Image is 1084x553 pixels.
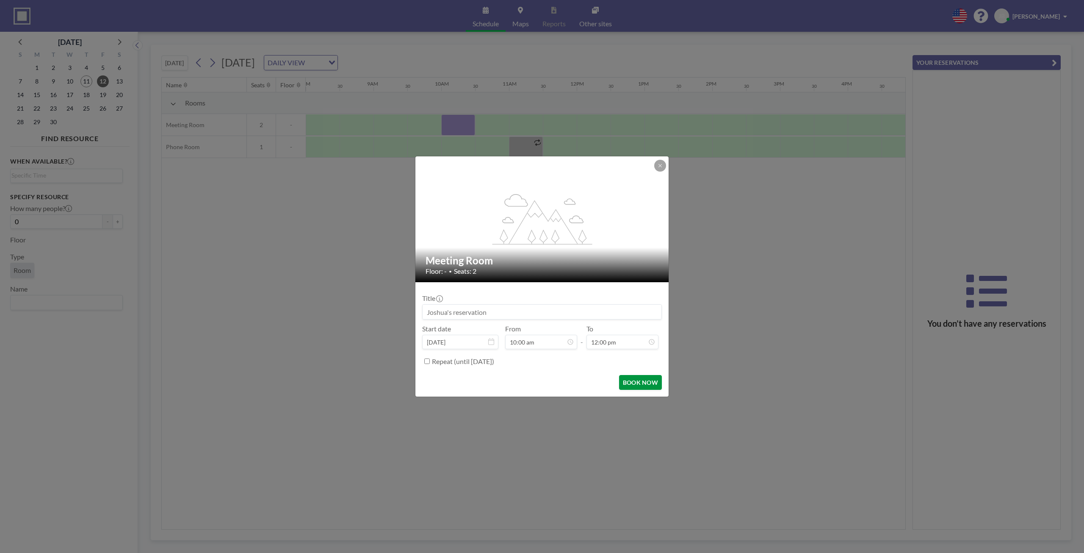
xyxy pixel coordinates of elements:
label: From [505,325,521,333]
span: Seats: 2 [454,267,476,275]
label: Start date [422,325,451,333]
h2: Meeting Room [426,254,659,267]
g: flex-grow: 1.2; [492,193,592,244]
button: BOOK NOW [619,375,662,390]
input: Joshua's reservation [423,305,661,319]
label: Repeat (until [DATE]) [432,357,494,366]
label: Title [422,294,442,303]
label: To [586,325,593,333]
span: Floor: - [426,267,447,275]
span: - [581,328,583,346]
span: • [449,268,452,275]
